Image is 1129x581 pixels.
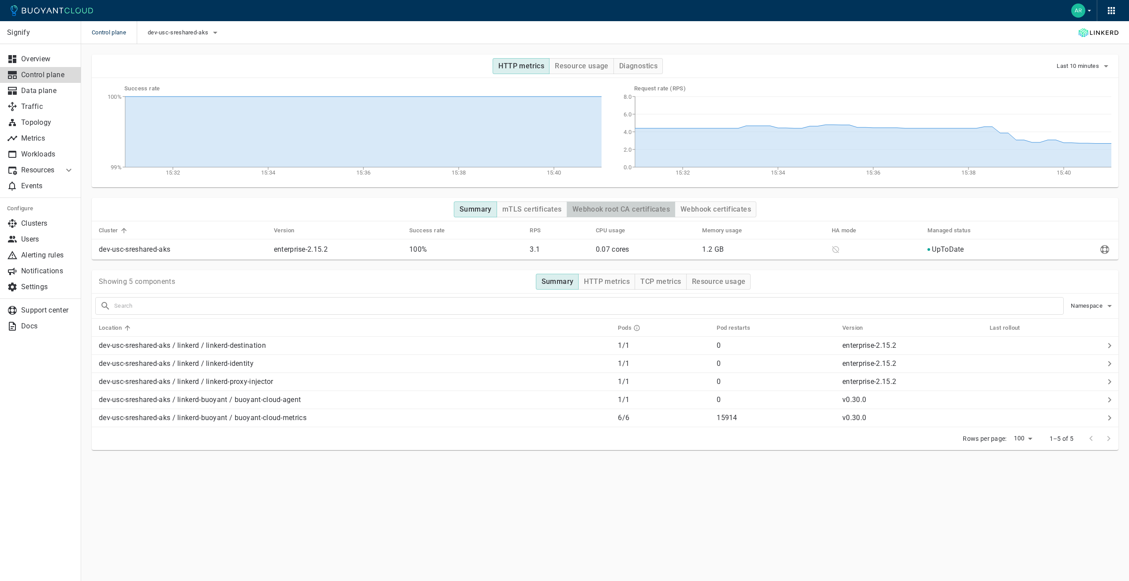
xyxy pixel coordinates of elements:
tspan: 15:40 [1057,169,1071,176]
p: 15914 [717,413,835,422]
p: 0 [717,395,835,404]
p: Showing 5 components [99,277,175,286]
tspan: 15:36 [866,169,881,176]
h5: Pod restarts [717,324,750,331]
span: Memory usage [702,227,753,235]
h5: Success rate [124,85,602,92]
tspan: 15:34 [261,169,276,176]
h4: Diagnostics [619,62,658,71]
h5: Cluster [99,227,118,234]
span: Location [99,324,133,332]
p: dev-usc-sreshared-aks / linkerd / linkerd-identity [99,359,611,368]
p: Overview [21,55,74,63]
p: 1 / 1 [618,377,710,386]
h4: TCP metrics [640,277,681,286]
p: 0 [717,377,835,386]
p: 1 / 1 [618,341,710,350]
tspan: 8.0 [624,93,632,100]
h5: Version [274,227,295,234]
p: Notifications [21,267,74,276]
tspan: 15:32 [676,169,690,176]
button: HTTP metrics [578,274,635,290]
p: v0.30.0 [842,413,866,422]
p: enterprise-2.15.2 [842,341,896,350]
h5: Last rollout [990,324,1020,331]
p: Traffic [21,102,74,111]
p: enterprise-2.15.2 [842,359,896,368]
span: Last rollout [990,324,1032,332]
p: 1–5 of 5 [1050,434,1073,443]
p: Users [21,235,74,244]
h4: Summary [542,277,574,286]
h4: HTTP metrics [498,62,544,71]
tspan: 99% [111,164,122,171]
p: enterprise-2.15.2 [842,377,896,386]
p: 0 [717,341,835,350]
tspan: 0.0 [624,164,632,171]
p: Docs [21,322,74,331]
span: Cluster [99,227,130,235]
h5: HA mode [832,227,856,234]
span: Last 10 minutes [1057,63,1101,70]
h5: Configure [7,205,74,212]
h4: Webhook root CA certificates [572,205,670,214]
p: dev-usc-sreshared-aks / linkerd-buoyant / buoyant-cloud-agent [99,395,611,404]
img: Amir Rezazadeh [1071,4,1085,18]
h4: Resource usage [555,62,609,71]
p: dev-usc-sreshared-aks / linkerd / linkerd-destination [99,341,611,350]
button: Summary [454,201,497,217]
p: Control plane [21,71,74,79]
p: enterprise-2.15.2 [274,245,328,254]
button: Last 10 minutes [1057,60,1111,73]
span: Version [274,227,306,235]
h4: mTLS certificates [502,205,562,214]
p: Alerting rules [21,251,74,260]
span: Pods [618,324,652,332]
button: Webhook certificates [675,201,756,217]
span: Namespace [1071,302,1104,309]
p: 1 / 1 [618,359,710,368]
p: Rows per page: [963,434,1006,443]
p: dev-usc-sreshared-aks [99,245,267,254]
tspan: 15:34 [771,169,785,176]
button: mTLS certificates [497,201,567,217]
p: Settings [21,283,74,291]
span: Control plane [92,21,137,44]
p: UpToDate [932,245,964,254]
tspan: 15:38 [961,169,976,176]
p: Data plane [21,86,74,95]
p: 100% [409,245,523,254]
tspan: 15:38 [452,169,466,176]
h5: Request rate (RPS) [634,85,1111,92]
h4: HTTP metrics [584,277,630,286]
h4: Summary [460,205,492,214]
h5: Pods [618,324,632,331]
p: 0.07 cores [596,245,695,254]
p: Signify [7,28,74,37]
p: Support center [21,306,74,315]
p: Topology [21,118,74,127]
button: TCP metrics [635,274,686,290]
h4: Resource usage [692,277,746,286]
span: RPS [530,227,552,235]
span: HA mode [832,227,868,235]
tspan: 15:32 [166,169,180,176]
button: Diagnostics [613,58,663,74]
span: Version [842,324,875,332]
tspan: 100% [108,93,122,100]
button: Summary [536,274,579,290]
p: Clusters [21,219,74,228]
p: Metrics [21,134,74,143]
p: 0 [717,359,835,368]
button: Resource usage [686,274,751,290]
p: dev-usc-sreshared-aks / linkerd / linkerd-proxy-injector [99,377,611,386]
h5: Managed status [927,227,971,234]
h4: Webhook certificates [680,205,751,214]
p: 6 / 6 [618,413,710,422]
p: Events [21,182,74,190]
p: 1.2 GB [702,245,824,254]
h5: Memory usage [702,227,742,234]
tspan: 15:36 [356,169,371,176]
span: Pod restarts [717,324,762,332]
h5: Success rate [409,227,445,234]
